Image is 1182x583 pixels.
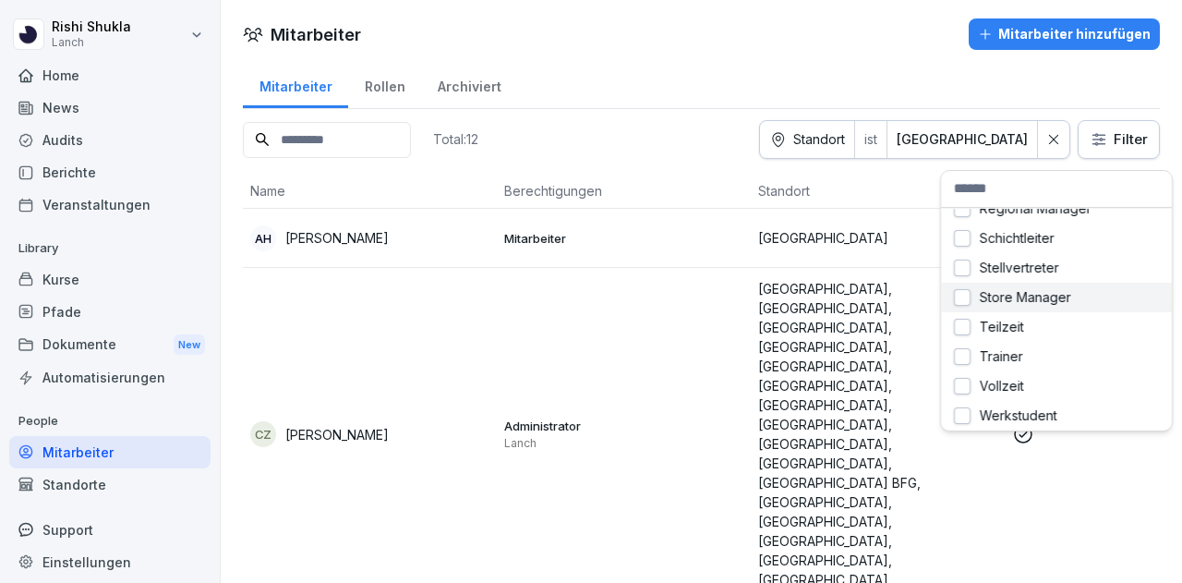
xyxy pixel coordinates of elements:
[980,260,1059,276] p: Stellvertreter
[980,378,1024,395] p: Vollzeit
[980,230,1055,247] p: Schichtleiter
[980,200,1092,217] p: Regional Manager
[980,407,1057,424] p: Werkstudent
[980,319,1024,335] p: Teilzeit
[980,348,1023,365] p: Trainer
[980,289,1071,306] p: Store Manager
[978,24,1151,44] div: Mitarbeiter hinzufügen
